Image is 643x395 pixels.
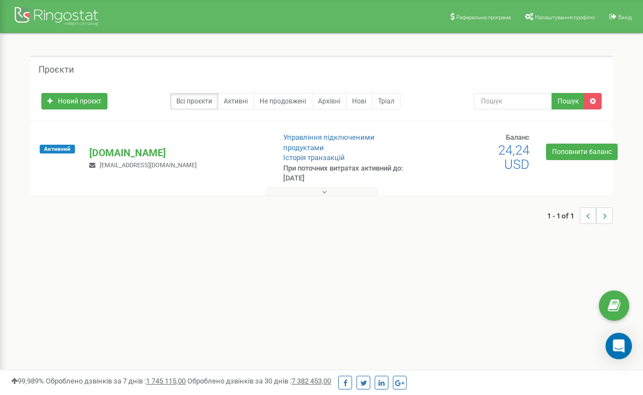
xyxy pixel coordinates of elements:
button: Пошук [552,93,585,109]
span: 24,24 USD [498,142,529,172]
a: Архівні [312,93,347,109]
div: Open Intercom Messenger [606,333,632,359]
span: Вихід [618,14,632,20]
span: Оброблено дзвінків за 7 днів : [46,377,186,385]
a: Тріал [372,93,401,109]
a: Історія транзакцій [283,153,345,162]
a: Нові [346,93,372,109]
u: 1 745 115,00 [146,377,186,385]
u: 7 382 453,00 [291,377,331,385]
span: Активний [40,145,75,153]
span: Налаштування профілю [535,14,595,20]
a: Не продовжені [253,93,312,109]
nav: ... [547,196,613,235]
span: [EMAIL_ADDRESS][DOMAIN_NAME] [100,162,197,169]
a: Всі проєкти [170,93,218,109]
p: [DOMAIN_NAME] [89,146,265,160]
span: Реферальна програма [456,14,511,20]
p: При поточних витратах активний до: [DATE] [283,163,411,184]
span: 1 - 1 of 1 [547,207,580,224]
span: Баланс [506,133,529,141]
input: Пошук [474,93,552,109]
span: Оброблено дзвінків за 30 днів : [187,377,331,385]
a: Новий проєкт [41,93,107,109]
a: Активні [218,93,254,109]
span: 99,989% [11,377,44,385]
h5: Проєкти [39,65,74,75]
a: Управління підключеними продуктами [283,133,375,152]
a: Поповнити баланс [546,144,618,160]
